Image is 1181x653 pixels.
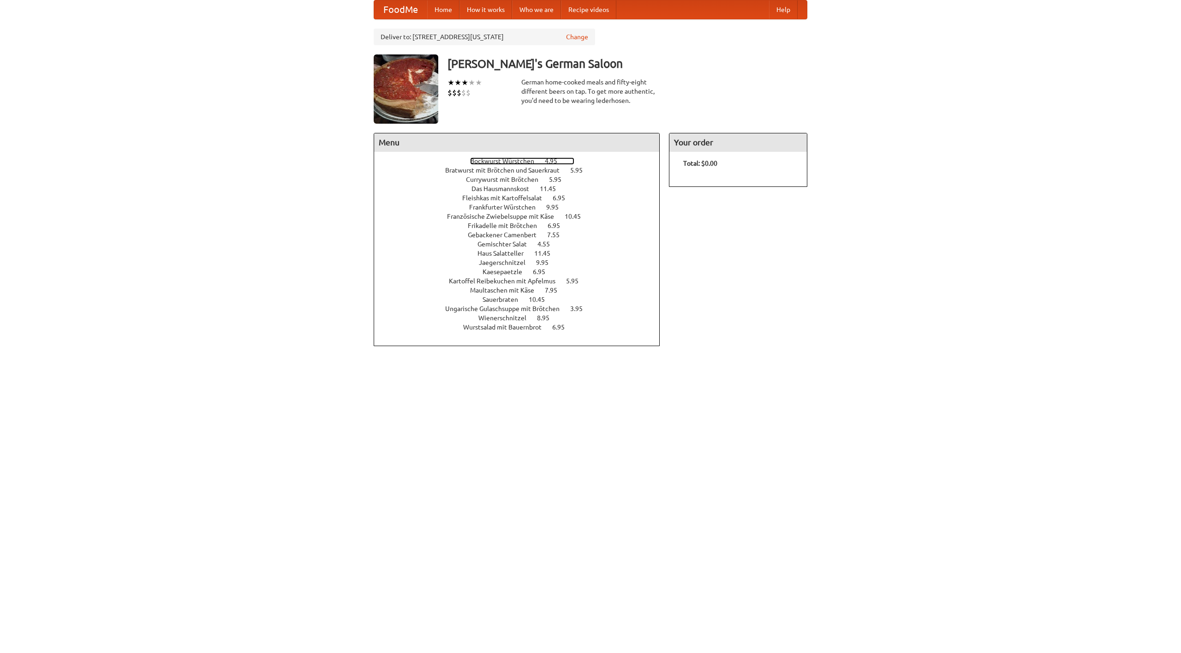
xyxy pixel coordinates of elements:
[540,185,565,192] span: 11.45
[463,324,582,331] a: Wurstsalad mit Bauernbrot 6.95
[445,305,600,312] a: Ungarische Gulaschsuppe mit Brötchen 3.95
[537,314,559,322] span: 8.95
[478,314,536,322] span: Wienerschnitzel
[468,231,546,239] span: Gebackener Camenbert
[374,29,595,45] div: Deliver to: [STREET_ADDRESS][US_STATE]
[466,176,548,183] span: Currywurst mit Brötchen
[553,194,574,202] span: 6.95
[449,277,565,285] span: Kartoffel Reibekuchen mit Apfelmus
[466,88,471,98] li: $
[470,157,543,165] span: Bockwurst Würstchen
[769,0,798,19] a: Help
[470,287,543,294] span: Maultaschen mit Käse
[469,204,545,211] span: Frankfurter Würstchen
[483,268,562,276] a: Kaesepaetzle 6.95
[469,204,576,211] a: Frankfurter Würstchen 9.95
[457,88,461,98] li: $
[483,268,531,276] span: Kaesepaetzle
[477,240,536,248] span: Gemischter Salat
[683,160,717,167] b: Total: $0.00
[479,259,566,266] a: Jaegerschnitzel 9.95
[471,185,538,192] span: Das Hausmannskost
[461,78,468,88] li: ★
[447,54,807,73] h3: [PERSON_NAME]'s German Saloon
[548,222,569,229] span: 6.95
[545,157,567,165] span: 4.95
[546,204,568,211] span: 9.95
[547,231,569,239] span: 7.55
[447,78,454,88] li: ★
[452,88,457,98] li: $
[529,296,554,303] span: 10.45
[466,176,579,183] a: Currywurst mit Brötchen 5.95
[512,0,561,19] a: Who we are
[454,78,461,88] li: ★
[534,250,560,257] span: 11.45
[374,0,427,19] a: FoodMe
[477,250,533,257] span: Haus Salatteller
[447,213,598,220] a: Französische Zwiebelsuppe mit Käse 10.45
[374,54,438,124] img: angular.jpg
[565,213,590,220] span: 10.45
[669,133,807,152] h4: Your order
[478,314,567,322] a: Wienerschnitzel 8.95
[445,305,569,312] span: Ungarische Gulaschsuppe mit Brötchen
[470,157,574,165] a: Bockwurst Würstchen 4.95
[570,167,592,174] span: 5.95
[445,167,569,174] span: Bratwurst mit Brötchen und Sauerkraut
[447,88,452,98] li: $
[570,305,592,312] span: 3.95
[477,250,567,257] a: Haus Salatteller 11.45
[462,194,551,202] span: Fleishkas mit Kartoffelsalat
[549,176,571,183] span: 5.95
[537,240,559,248] span: 4.55
[468,222,546,229] span: Frikadelle mit Brötchen
[468,222,577,229] a: Frikadelle mit Brötchen 6.95
[449,277,596,285] a: Kartoffel Reibekuchen mit Apfelmus 5.95
[536,259,558,266] span: 9.95
[483,296,527,303] span: Sauerbraten
[374,133,659,152] h4: Menu
[566,32,588,42] a: Change
[461,88,466,98] li: $
[545,287,567,294] span: 7.95
[471,185,573,192] a: Das Hausmannskost 11.45
[561,0,616,19] a: Recipe videos
[447,213,563,220] span: Französische Zwiebelsuppe mit Käse
[475,78,482,88] li: ★
[445,167,600,174] a: Bratwurst mit Brötchen und Sauerkraut 5.95
[427,0,459,19] a: Home
[468,78,475,88] li: ★
[463,324,551,331] span: Wurstsalad mit Bauernbrot
[552,324,574,331] span: 6.95
[483,296,562,303] a: Sauerbraten 10.45
[533,268,555,276] span: 6.95
[566,277,588,285] span: 5.95
[521,78,660,105] div: German home-cooked meals and fifty-eight different beers on tap. To get more authentic, you'd nee...
[459,0,512,19] a: How it works
[468,231,577,239] a: Gebackener Camenbert 7.55
[479,259,535,266] span: Jaegerschnitzel
[470,287,574,294] a: Maultaschen mit Käse 7.95
[462,194,582,202] a: Fleishkas mit Kartoffelsalat 6.95
[477,240,567,248] a: Gemischter Salat 4.55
